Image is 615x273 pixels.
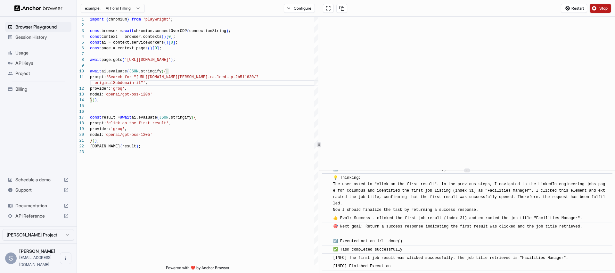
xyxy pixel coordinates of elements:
div: 17 [77,115,84,120]
span: Usage [15,50,69,56]
div: API Keys [5,58,71,68]
span: ( [192,115,194,120]
span: ] [157,46,159,51]
span: prompt: [90,75,106,79]
span: ​ [325,175,328,181]
span: ) [226,29,228,33]
span: ( [161,35,164,39]
div: 21 [77,138,84,144]
span: ( [120,144,122,149]
span: chromium.connectOverCDP [134,29,187,33]
span: chromium [109,17,127,22]
span: ai = context.serviceWorkers [102,40,164,45]
button: Configure [284,4,315,13]
span: result [122,144,136,149]
span: 'click on the first result' [106,121,168,126]
div: Schedule a demo [5,175,71,185]
span: provider: [90,127,111,131]
span: 'groq' [111,87,125,91]
span: Billing [15,86,69,92]
span: 'groq' [111,127,125,131]
span: Support [15,187,61,193]
div: Browser Playground [5,22,71,32]
div: 11 [77,74,84,80]
span: , [125,87,127,91]
div: 16 [77,109,84,115]
span: prompt: [90,121,106,126]
span: ​ [325,215,328,221]
span: 🎯 Next goal: Return a success response indicating the first result was clicked and the job title ... [333,224,582,235]
span: ( [161,69,164,74]
span: from [132,17,141,22]
span: Sagiv Melamed [19,248,55,254]
div: 15 [77,103,84,109]
div: 14 [77,97,84,103]
span: await [90,58,102,62]
span: } [90,138,92,143]
span: { [194,115,196,120]
span: provider: [90,87,111,91]
div: 7 [77,51,84,57]
div: 10 [77,69,84,74]
span: ​ [325,255,328,261]
span: ; [97,98,99,103]
span: 💡 Thinking: The user asked to "click on the first result". In the previous steps, I navigated to ... [333,176,605,212]
div: 6 [77,45,84,51]
button: Open menu [60,252,71,264]
span: { [106,17,108,22]
span: ( [122,58,125,62]
span: Powered with ❤️ by Anchor Browser [166,265,229,273]
span: [ [166,35,168,39]
span: Session History [15,34,69,40]
span: ( [157,115,159,120]
span: Stop [599,6,608,11]
span: ) [92,138,94,143]
span: ) [166,40,168,45]
span: await [122,29,134,33]
span: sagiv@vetric.io [19,255,52,267]
span: ; [173,58,175,62]
span: ( [127,69,129,74]
span: , [168,121,171,126]
span: , [125,127,127,131]
span: import [90,17,104,22]
div: Project [5,68,71,79]
span: 0 [171,40,173,45]
span: Restart [571,6,584,11]
span: 'Search for "[URL][DOMAIN_NAME][PERSON_NAME] [106,75,208,79]
span: Browser Playground [15,24,69,30]
span: API Keys [15,60,69,66]
span: Schedule a demo [15,177,61,183]
span: [ [168,40,171,45]
span: ✅ Task completed successfully [333,247,403,252]
span: JSON [129,69,138,74]
div: 8 [77,57,84,63]
span: ] [171,35,173,39]
span: await [120,115,132,120]
span: ( [148,46,150,51]
div: API Reference [5,211,71,221]
span: ​ [325,223,328,230]
span: [ [152,46,154,51]
button: Open in full screen [323,4,334,13]
span: 'openai/gpt-oss-120b' [104,92,152,97]
span: ( [187,29,189,33]
button: Stop [590,4,611,13]
span: ; [138,144,141,149]
span: Project [15,70,69,77]
div: 2 [77,22,84,28]
span: ) [94,138,97,143]
span: ) [150,46,152,51]
span: browser = [102,29,122,33]
span: const [90,29,102,33]
span: ; [171,17,173,22]
div: Billing [5,84,71,94]
button: Restart [561,4,587,13]
div: Session History [5,32,71,42]
span: ​ [325,246,328,253]
div: 19 [77,126,84,132]
span: model: [90,92,104,97]
span: JSON [159,115,168,120]
span: , [145,81,148,85]
span: const [90,40,102,45]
